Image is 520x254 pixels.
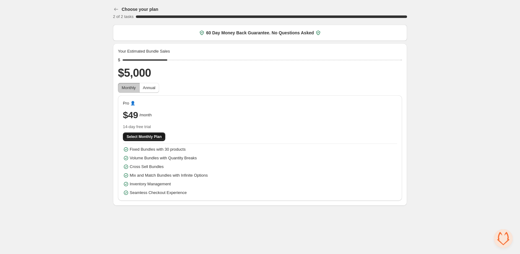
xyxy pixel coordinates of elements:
span: Cross Sell Bundles [130,164,164,170]
div: $ [118,57,120,63]
span: Fixed Bundles with 30 products [130,146,186,153]
span: Your Estimated Bundle Sales [118,48,170,54]
span: 2 of 2 tasks [113,14,133,19]
button: Annual [139,83,159,93]
span: Annual [143,85,155,90]
span: Select Monthly Plan [127,134,162,139]
span: $49 [123,109,138,121]
button: Select Monthly Plan [123,132,165,141]
span: Seamless Checkout Experience [130,190,187,196]
span: Mix and Match Bundles with Infinite Options [130,172,208,179]
h3: Choose your plan [122,6,158,12]
span: Monthly [122,85,136,90]
span: Volume Bundles with Quantity Breaks [130,155,197,161]
div: Open chat [494,229,513,248]
span: Inventory Management [130,181,171,187]
span: 60 Day Money Back Guarantee. No Questions Asked [206,30,314,36]
span: Pro 👤 [123,100,135,106]
span: 14-day free trial [123,124,397,130]
h2: $5,000 [118,66,402,80]
span: /month [139,112,152,118]
button: Monthly [118,83,140,93]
